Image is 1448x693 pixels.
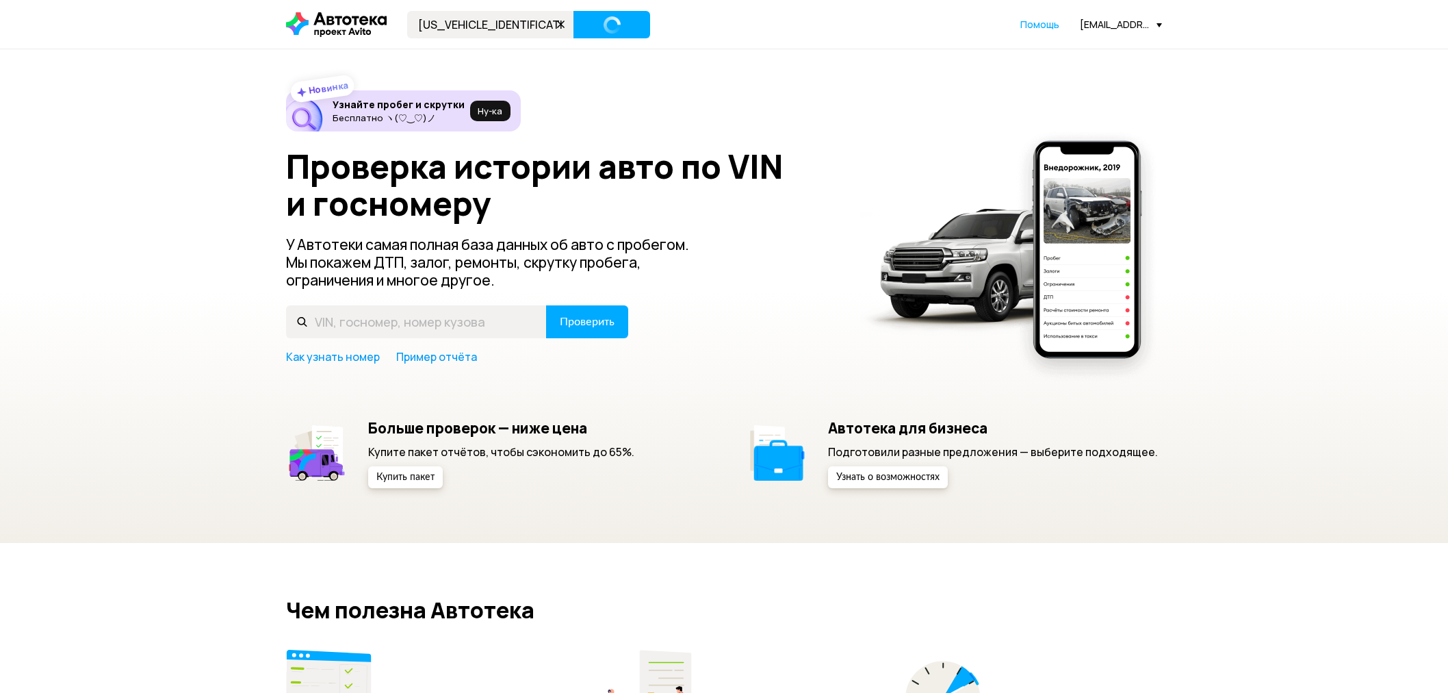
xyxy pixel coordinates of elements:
[836,473,940,482] span: Узнать о возможностях
[1020,18,1059,32] a: Помощь
[308,79,350,97] strong: Новинка
[286,148,842,222] h1: Проверка истории авто по VIN и госномеру
[407,11,574,38] input: VIN, госномер, номер кузова
[333,112,465,123] p: Бесплатно ヽ(♡‿♡)ノ
[560,316,615,327] span: Проверить
[333,99,465,111] h6: Узнайте пробег и скрутки
[368,419,634,437] h5: Больше проверок — ниже цена
[478,105,502,116] span: Ну‑ка
[546,305,628,338] button: Проверить
[376,473,435,482] span: Купить пакет
[828,419,1158,437] h5: Автотека для бизнеса
[286,305,547,338] input: VIN, госномер, номер кузова
[286,349,380,364] a: Как узнать номер
[828,466,948,488] button: Узнать о возможностях
[396,349,477,364] a: Пример отчёта
[368,466,443,488] button: Купить пакет
[828,444,1158,459] p: Подготовили разные предложения — выберите подходящее.
[286,598,1162,622] h2: Чем полезна Автотека
[368,444,634,459] p: Купите пакет отчётов, чтобы сэкономить до 65%.
[286,236,712,289] p: У Автотеки самая полная база данных об авто с пробегом. Мы покажем ДТП, залог, ремонты, скрутку п...
[1080,18,1162,31] div: [EMAIL_ADDRESS][DOMAIN_NAME]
